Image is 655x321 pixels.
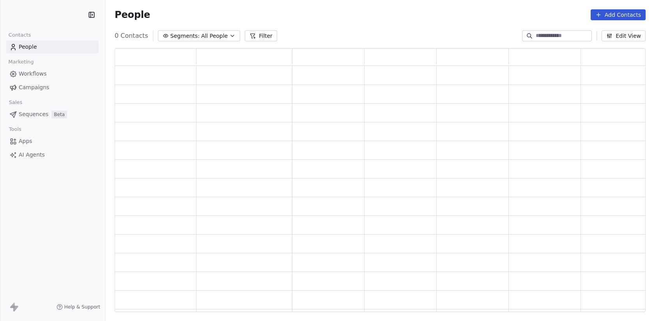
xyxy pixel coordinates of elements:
span: AI Agents [19,151,45,159]
button: Filter [245,30,277,41]
a: Apps [6,135,99,148]
span: Sequences [19,110,48,118]
span: Beta [51,111,67,118]
a: SequencesBeta [6,108,99,121]
div: grid [115,66,653,312]
span: Apps [19,137,32,145]
a: People [6,41,99,53]
a: Workflows [6,67,99,80]
span: People [115,9,150,21]
a: AI Agents [6,148,99,161]
span: Sales [5,97,26,108]
span: Tools [5,123,25,135]
span: Campaigns [19,83,49,92]
span: All People [201,32,228,40]
span: Marketing [5,56,37,68]
button: Add Contacts [591,9,646,20]
button: Edit View [602,30,646,41]
span: Contacts [5,29,34,41]
span: Workflows [19,70,47,78]
span: Help & Support [64,304,100,310]
a: Help & Support [57,304,100,310]
span: People [19,43,37,51]
span: Segments: [170,32,200,40]
span: 0 Contacts [115,31,148,41]
a: Campaigns [6,81,99,94]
